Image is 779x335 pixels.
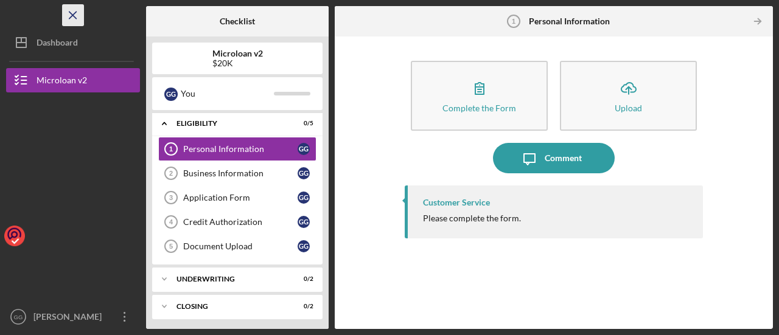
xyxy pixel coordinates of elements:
[169,145,173,153] tspan: 1
[181,83,274,104] div: You
[292,303,313,310] div: 0 / 2
[4,224,25,247] img: o1IwAAAABJRU5ErkJggg==
[298,192,310,204] div: G G
[176,303,283,310] div: Closing
[169,243,173,250] tspan: 5
[169,194,173,201] tspan: 3
[183,144,298,154] div: Personal Information
[298,143,310,155] div: G G
[30,305,110,332] div: [PERSON_NAME]
[212,58,263,68] div: $20K
[292,275,313,283] div: 0 / 2
[158,234,316,258] a: 5Document UploadGG
[183,193,298,202] div: Application Form
[183,217,298,227] div: Credit Authorization
[423,213,521,223] div: Please complete the form.
[176,120,283,127] div: Eligibility
[560,61,697,131] button: Upload
[411,61,548,131] button: Complete the Form
[158,137,316,161] a: 1Personal InformationGG
[183,241,298,251] div: Document Upload
[6,30,140,55] button: Dashboard
[493,143,615,173] button: Comment
[158,161,316,185] a: 2Business InformationGG
[529,16,610,26] b: Personal Information
[423,198,490,207] div: Customer Service
[6,68,140,92] button: Microloan v2
[169,218,173,226] tspan: 4
[442,103,516,112] div: Complete the Form
[298,167,310,179] div: G G
[158,210,316,234] a: 4Credit AuthorizationGG
[37,68,87,95] div: Microloan v2
[164,88,178,101] div: G G
[14,314,23,320] text: GG
[511,18,515,25] tspan: 1
[292,120,313,127] div: 0 / 5
[6,305,140,329] button: GG[PERSON_NAME]
[220,16,255,26] b: Checklist
[615,103,642,112] div: Upload
[158,185,316,210] a: 3Application FormGG
[183,168,298,178] div: Business Information
[298,240,310,252] div: G G
[37,30,78,58] div: Dashboard
[176,275,283,283] div: Underwriting
[212,49,263,58] b: Microloan v2
[545,143,582,173] div: Comment
[169,170,173,177] tspan: 2
[298,216,310,228] div: G G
